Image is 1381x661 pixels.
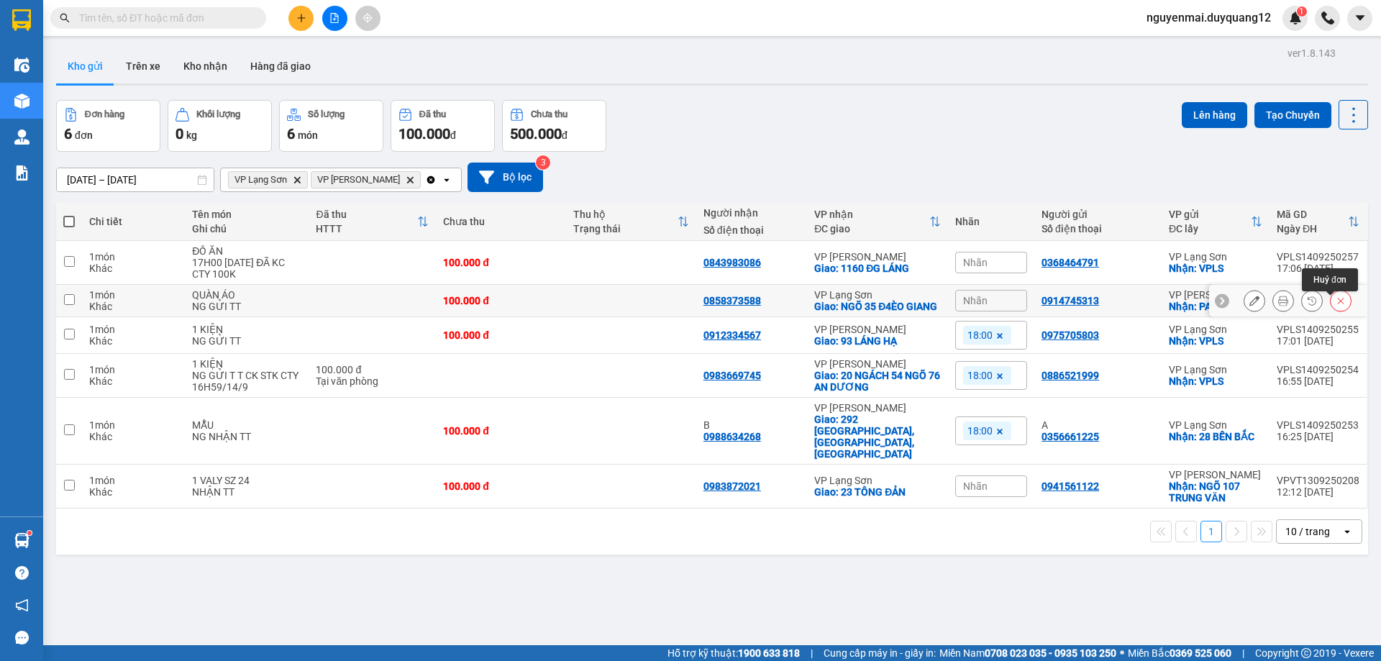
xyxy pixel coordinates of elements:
[192,335,301,347] div: NG GỬI TT
[192,257,301,280] div: 17H00 14/9 ĐÃ KC CTY 100K
[1270,203,1367,241] th: Toggle SortBy
[1285,524,1330,539] div: 10 / trang
[15,598,29,612] span: notification
[1169,431,1262,442] div: Nhận: 28 BẾN BẮC
[1277,263,1359,274] div: 17:06 [DATE]
[1277,335,1359,347] div: 17:01 [DATE]
[298,129,318,141] span: món
[1277,375,1359,387] div: 16:55 [DATE]
[114,49,172,83] button: Trên xe
[1277,419,1359,431] div: VPLS1409250253
[824,645,936,661] span: Cung cấp máy in - giấy in:
[807,203,948,241] th: Toggle SortBy
[566,203,696,241] th: Toggle SortBy
[322,6,347,31] button: file-add
[1169,263,1262,274] div: Nhận: VPLS
[450,129,456,141] span: đ
[573,209,678,220] div: Thu hộ
[192,324,301,335] div: 1 KIỆN
[1277,475,1359,486] div: VPVT1309250208
[192,419,301,431] div: MẪU
[89,431,178,442] div: Khác
[1169,289,1262,301] div: VP [PERSON_NAME]
[468,163,543,192] button: Bộ lọc
[1289,12,1302,24] img: icon-new-feature
[60,13,70,23] span: search
[192,486,301,498] div: NHẬN TT
[239,49,322,83] button: Hàng đã giao
[398,125,450,142] span: 100.000
[316,364,429,375] div: 100.000 đ
[963,295,988,306] span: Nhãn
[1042,209,1154,220] div: Người gửi
[12,9,31,31] img: logo-vxr
[814,358,941,370] div: VP [PERSON_NAME]
[228,171,308,188] span: VP Lạng Sơn, close by backspace
[1254,102,1331,128] button: Tạo Chuyến
[317,174,400,186] span: VP Minh Khai
[703,480,761,492] div: 0983872021
[1299,6,1304,17] span: 1
[1182,102,1247,128] button: Lên hàng
[1341,526,1353,537] svg: open
[89,419,178,431] div: 1 món
[192,370,301,393] div: NG GỬI T T CK STK CTY 16H59/14/9
[288,6,314,31] button: plus
[1042,419,1154,431] div: A
[443,216,559,227] div: Chưa thu
[192,358,301,370] div: 1 KIỆN
[1042,480,1099,492] div: 0941561122
[967,369,993,382] span: 18:00
[1297,6,1307,17] sup: 1
[1042,257,1099,268] div: 0368464791
[192,245,301,257] div: ĐỒ ĂN
[703,224,800,236] div: Số điện thoại
[279,100,383,152] button: Số lượng6món
[363,13,373,23] span: aim
[814,251,941,263] div: VP [PERSON_NAME]
[814,475,941,486] div: VP Lạng Sơn
[308,109,345,119] div: Số lượng
[176,125,183,142] span: 0
[814,414,941,460] div: Giao: 292 TÂY SƠN,ĐỐNG ĐA,HÀ NỘI
[89,375,178,387] div: Khác
[1321,12,1334,24] img: phone-icon
[441,174,452,186] svg: open
[963,257,988,268] span: Nhãn
[1287,45,1336,61] div: ver 1.8.143
[1242,645,1244,661] span: |
[814,370,941,393] div: Giao: 20 NGÁCH 54 NGÕ 76 AN DƯƠNG
[1042,329,1099,341] div: 0975705803
[89,324,178,335] div: 1 món
[89,475,178,486] div: 1 món
[1301,648,1311,658] span: copyright
[85,109,124,119] div: Đơn hàng
[196,109,240,119] div: Khối lượng
[985,647,1116,659] strong: 0708 023 035 - 0935 103 250
[1277,209,1348,220] div: Mã GD
[293,175,301,184] svg: Delete
[1169,209,1251,220] div: VP gửi
[192,301,301,312] div: NG GỬI TT
[64,125,72,142] span: 6
[1042,370,1099,381] div: 0886521999
[15,631,29,644] span: message
[1042,223,1154,234] div: Số điện thoại
[1169,335,1262,347] div: Nhận: VPLS
[192,475,301,486] div: 1 VALY SZ 24
[425,174,437,186] svg: Clear all
[443,425,559,437] div: 100.000 đ
[172,49,239,83] button: Kho nhận
[192,223,301,234] div: Ghi chú
[89,364,178,375] div: 1 món
[1128,645,1231,661] span: Miền Bắc
[14,94,29,109] img: warehouse-icon
[703,329,761,341] div: 0912334567
[814,335,941,347] div: Giao: 93 LÁNG HẠ
[1200,521,1222,542] button: 1
[531,109,568,119] div: Chưa thu
[234,174,287,186] span: VP Lạng Sơn
[703,257,761,268] div: 0843983086
[814,223,929,234] div: ĐC giao
[443,257,559,268] div: 100.000 đ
